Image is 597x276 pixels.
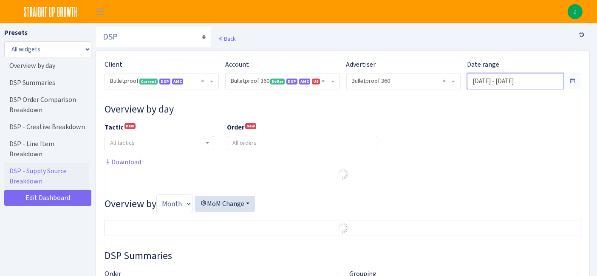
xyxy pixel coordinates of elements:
label: Account [225,59,249,70]
span: Amazon Marketing Cloud [299,79,310,84]
a: Back [218,35,235,42]
span: Bulletproof 360 <span class="badge badge-success">Seller</span><span class="badge badge-primary">... [231,77,329,85]
sup: new [245,123,256,129]
a: Z [568,4,583,19]
a: Edit Dashboard [4,190,91,206]
span: Bulletproof <span class="badge badge-success">Current</span><span class="badge badge-primary">DSP... [110,77,208,85]
span: Amazon Marketing Cloud [172,79,183,84]
span: Remove all items [443,77,446,85]
b: Tactic [105,123,124,132]
a: DSP Summaries [4,74,89,91]
a: DSP - Line Item Breakdown [4,135,89,163]
span: Remove all items [201,77,204,85]
span: Bulletproof 360 [347,73,460,90]
a: Overview by day [4,57,89,74]
label: Date range [467,59,499,70]
a: DSP - Creative Breakdown [4,118,89,135]
img: Preloader [336,221,350,235]
button: MoM Change [195,196,255,212]
span: Bulletproof 360 <span class="badge badge-success">Seller</span><span class="badge badge-primary">... [226,73,339,90]
span: All tactics [110,139,135,147]
b: Order [227,123,244,132]
span: Seller [270,79,285,84]
span: DSP [159,79,170,84]
label: Advertiser [346,59,376,70]
label: Client [105,59,122,70]
label: Presets [4,28,28,38]
span: Bulletproof 360 [352,77,450,85]
img: Preloader [336,167,350,181]
sup: new [124,123,136,129]
span: Remove all items [322,77,325,85]
h3: Widget #10 [105,103,581,115]
a: DSP - Supply Source Breakdown [4,163,89,190]
h3: Overview by [105,194,581,213]
span: Bulletproof <span class="badge badge-success">Current</span><span class="badge badge-primary">DSP... [105,73,218,90]
span: Current [139,79,158,84]
a: Download [105,158,141,166]
span: US [312,79,320,84]
input: All orders [227,136,377,150]
a: DSP Order Comparison Breakdown [4,91,89,118]
img: Zach Belous [568,4,583,19]
span: DSP [286,79,297,84]
button: Toggle navigation [90,5,111,19]
h3: Widget #37 [105,250,581,262]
